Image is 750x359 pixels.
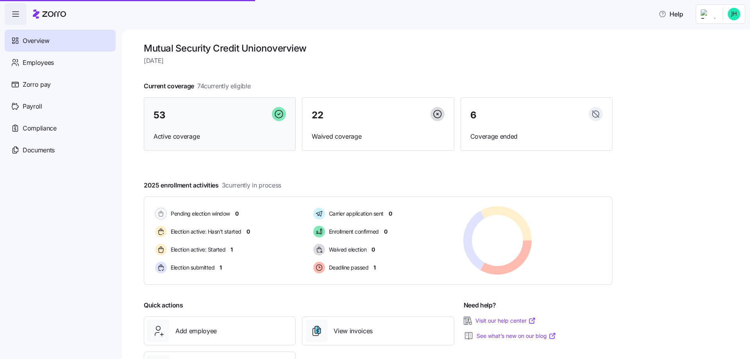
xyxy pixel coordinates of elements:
span: 3 currently in process [222,180,281,190]
img: Employer logo [701,9,716,19]
span: Active coverage [154,132,286,141]
span: 1 [230,246,233,254]
span: Pending election window [168,210,230,218]
span: Payroll [23,102,42,111]
span: Election active: Started [168,246,225,254]
span: Add employee [175,326,217,336]
h1: Mutual Security Credit Union overview [144,42,612,54]
span: Coverage ended [470,132,603,141]
span: Overview [23,36,49,46]
span: Waived coverage [312,132,444,141]
a: See what’s new on our blog [477,332,556,340]
span: Quick actions [144,300,183,310]
span: 0 [235,210,239,218]
span: Compliance [23,123,57,133]
img: 8c8e6c77ffa765d09eea4464d202a615 [728,8,740,20]
span: Election active: Hasn't started [168,228,241,236]
a: Zorro pay [5,73,116,95]
span: 74 currently eligible [197,81,251,91]
span: Deadline passed [327,264,369,271]
span: Carrier application sent [327,210,384,218]
span: Documents [23,145,55,155]
span: Help [659,9,683,19]
a: Payroll [5,95,116,117]
span: 0 [389,210,392,218]
a: Visit our help center [475,317,536,325]
span: Employees [23,58,54,68]
span: View invoices [334,326,373,336]
a: Overview [5,30,116,52]
span: Need help? [464,300,496,310]
span: 0 [371,246,375,254]
span: [DATE] [144,56,612,66]
span: 22 [312,111,323,120]
span: Current coverage [144,81,251,91]
span: Zorro pay [23,80,51,89]
a: Employees [5,52,116,73]
span: 53 [154,111,165,120]
span: 6 [470,111,477,120]
span: Election submitted [168,264,214,271]
span: 2025 enrollment activities [144,180,281,190]
span: 0 [384,228,387,236]
span: 1 [220,264,222,271]
button: Help [652,6,689,22]
span: Waived election [327,246,367,254]
span: 1 [373,264,376,271]
span: 0 [246,228,250,236]
a: Compliance [5,117,116,139]
span: Enrollment confirmed [327,228,379,236]
a: Documents [5,139,116,161]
